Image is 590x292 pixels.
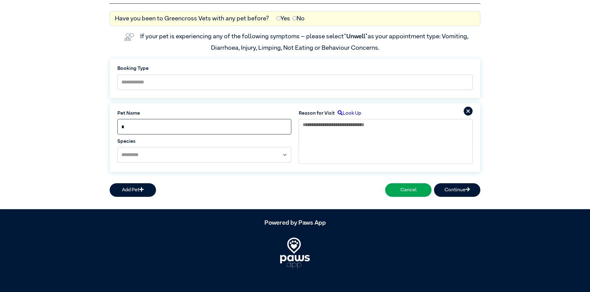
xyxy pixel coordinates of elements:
img: PawsApp [280,238,310,269]
input: No [293,16,297,20]
h5: Powered by Paws App [110,219,480,226]
label: Have you been to Greencross Vets with any pet before? [115,14,269,23]
button: Add Pet [110,183,156,197]
label: Yes [276,14,290,23]
img: vet [122,31,137,43]
label: No [293,14,305,23]
button: Continue [434,183,480,197]
button: Cancel [385,183,432,197]
label: Look Up [335,110,361,117]
label: Booking Type [117,65,473,72]
span: “Unwell” [344,33,368,40]
label: If your pet is experiencing any of the following symptoms – please select as your appointment typ... [140,33,470,51]
label: Species [117,138,291,145]
label: Reason for Visit [299,110,335,117]
label: Pet Name [117,110,291,117]
input: Yes [276,16,280,20]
